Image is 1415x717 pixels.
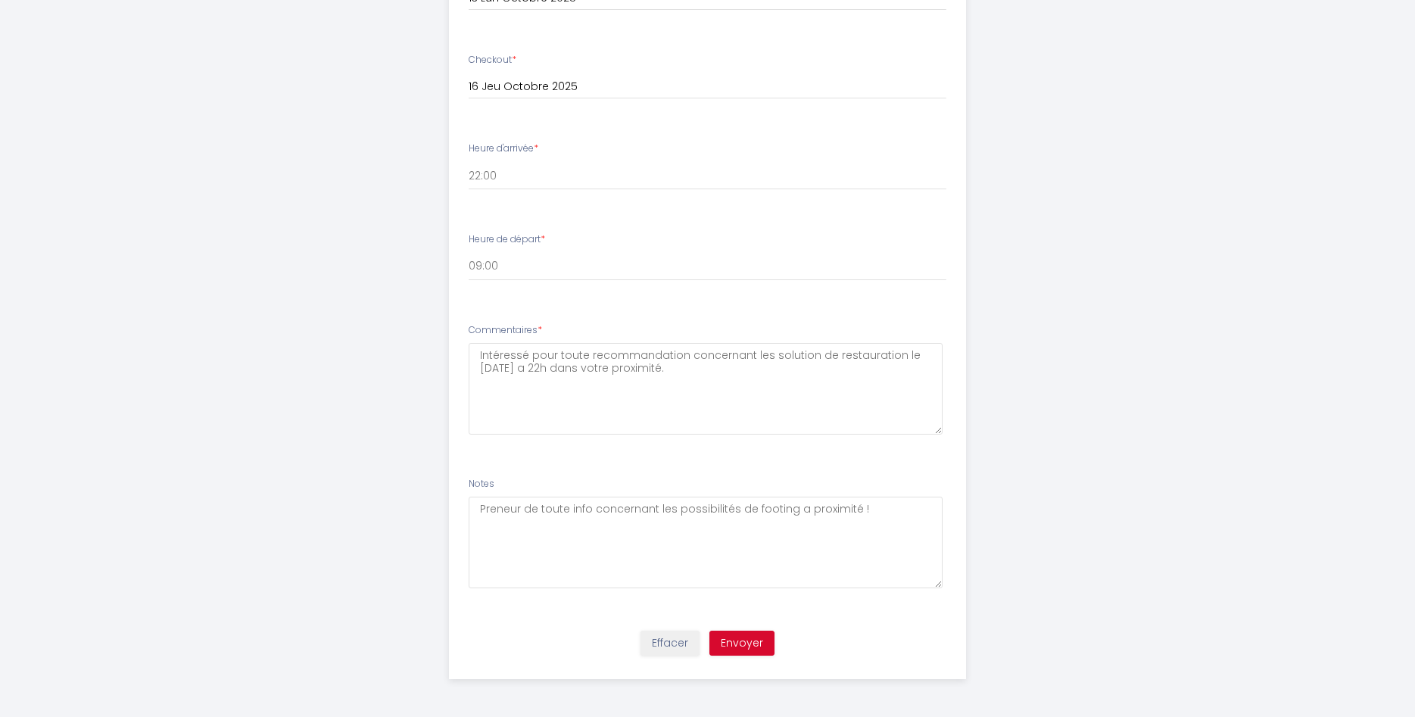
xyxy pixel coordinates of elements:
[469,323,542,338] label: Commentaires
[469,232,545,247] label: Heure de départ
[469,53,516,67] label: Checkout
[469,477,494,491] label: Notes
[640,631,700,656] button: Effacer
[469,142,538,156] label: Heure d'arrivée
[709,631,775,656] button: Envoyer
